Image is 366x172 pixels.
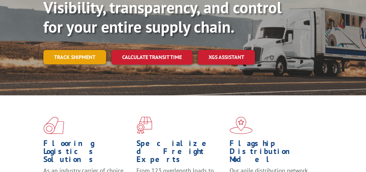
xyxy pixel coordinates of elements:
[43,117,64,134] img: xgs-icon-total-supply-chain-intelligence-red
[230,117,253,134] img: xgs-icon-flagship-distribution-model-red
[43,50,106,64] a: Track shipment
[111,50,193,64] a: Calculate transit time
[43,139,131,167] h1: Flooring Logistics Solutions
[136,139,225,167] h1: Specialized Freight Experts
[198,50,255,64] a: XGS ASSISTANT
[230,139,318,167] h1: Flagship Distribution Model
[136,117,152,134] img: xgs-icon-focused-on-flooring-red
